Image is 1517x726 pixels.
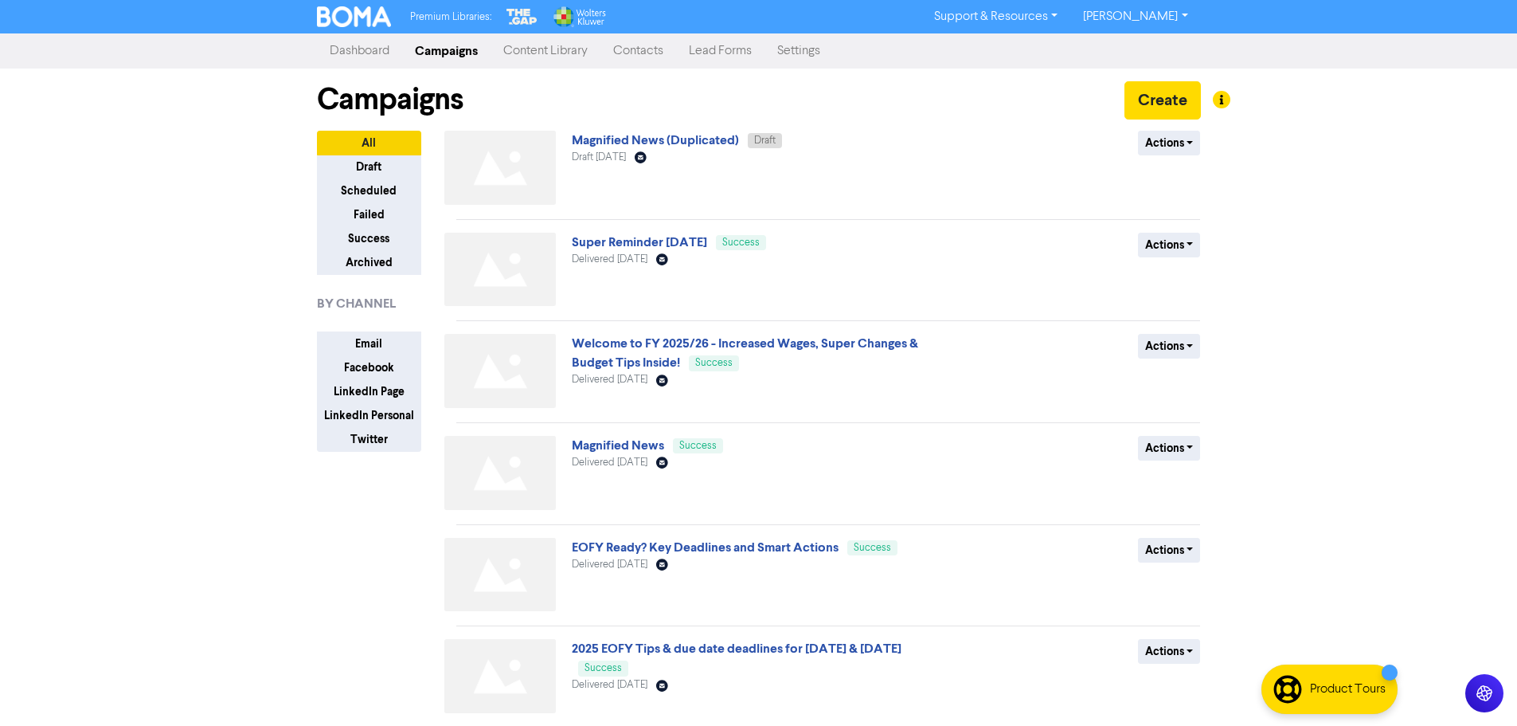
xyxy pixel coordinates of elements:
[444,334,556,408] img: Not found
[444,233,556,307] img: Not found
[572,641,901,657] a: 2025 EOFY Tips & due date deadlines for [DATE] & [DATE]
[402,35,491,67] a: Campaigns
[1138,131,1201,155] button: Actions
[317,202,421,227] button: Failed
[572,438,664,453] a: Magnified News
[854,543,891,553] span: Success
[317,294,396,313] span: BY CHANNEL
[695,358,733,368] span: Success
[504,6,539,27] img: The Gap
[444,538,556,612] img: Not found
[572,152,626,163] span: Draft [DATE]
[722,237,760,248] span: Success
[572,132,739,148] a: Magnified News (Duplicated)
[1138,538,1201,563] button: Actions
[600,35,676,67] a: Contacts
[317,155,421,179] button: Draft
[676,35,764,67] a: Lead Forms
[1070,4,1200,29] a: [PERSON_NAME]
[317,226,421,251] button: Success
[921,4,1070,29] a: Support & Resources
[317,35,402,67] a: Dashboard
[317,403,421,428] button: LinkedIn Personal
[317,131,421,155] button: All
[572,234,707,250] a: Super Reminder [DATE]
[317,332,421,356] button: Email
[410,12,491,22] span: Premium Libraries:
[764,35,833,67] a: Settings
[552,6,606,27] img: Wolters Kluwer
[1437,649,1517,726] iframe: Chat Widget
[1138,436,1201,461] button: Actions
[572,375,647,385] span: Delivered [DATE]
[572,457,647,468] span: Delivered [DATE]
[317,6,392,27] img: BOMA Logo
[317,179,421,203] button: Scheduled
[572,336,918,371] a: Welcome to FY 2025/26 - Increased Wages, Super Changes & Budget Tips Inside!
[317,427,421,452] button: Twitter
[317,379,421,404] button: LinkedIn Page
[754,135,776,146] span: Draft
[679,441,717,451] span: Success
[444,436,556,510] img: Not found
[317,355,421,380] button: Facebook
[572,680,647,690] span: Delivered [DATE]
[317,81,463,118] h1: Campaigns
[572,540,839,555] a: EOFY Ready? Key Deadlines and Smart Actions
[1138,233,1201,257] button: Actions
[444,639,556,713] img: Not found
[1138,639,1201,664] button: Actions
[572,559,647,570] span: Delivered [DATE]
[491,35,600,67] a: Content Library
[1124,81,1201,120] button: Create
[444,131,556,205] img: Not found
[585,663,622,673] span: Success
[1138,334,1201,359] button: Actions
[317,250,421,275] button: Archived
[572,254,647,265] span: Delivered [DATE]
